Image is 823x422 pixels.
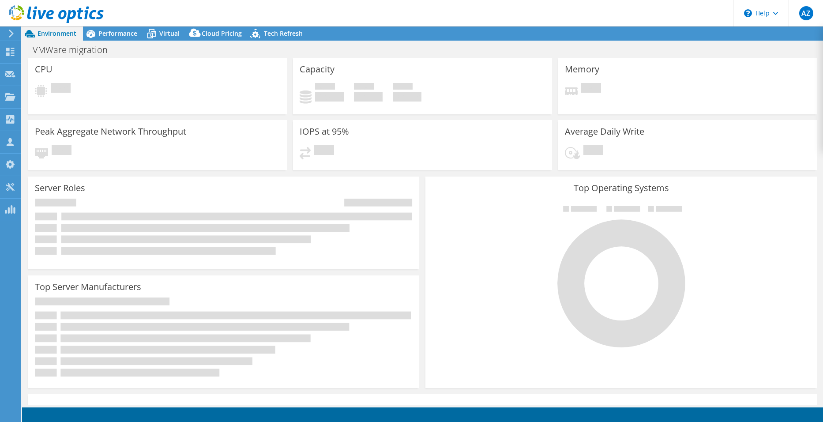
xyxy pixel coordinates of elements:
[315,92,344,102] h4: 0 GiB
[35,127,186,136] h3: Peak Aggregate Network Throughput
[583,145,603,157] span: Pending
[35,282,141,292] h3: Top Server Manufacturers
[354,83,374,92] span: Free
[98,29,137,38] span: Performance
[393,83,413,92] span: Total
[35,183,85,193] h3: Server Roles
[581,83,601,95] span: Pending
[300,64,334,74] h3: Capacity
[29,45,121,55] h1: VMWare migration
[432,183,810,193] h3: Top Operating Systems
[52,145,71,157] span: Pending
[393,92,421,102] h4: 0 GiB
[300,127,349,136] h3: IOPS at 95%
[315,83,335,92] span: Used
[202,29,242,38] span: Cloud Pricing
[35,64,53,74] h3: CPU
[799,6,813,20] span: AZ
[354,92,383,102] h4: 0 GiB
[51,83,71,95] span: Pending
[565,64,599,74] h3: Memory
[159,29,180,38] span: Virtual
[565,127,644,136] h3: Average Daily Write
[744,9,752,17] svg: \n
[314,145,334,157] span: Pending
[264,29,303,38] span: Tech Refresh
[38,29,76,38] span: Environment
